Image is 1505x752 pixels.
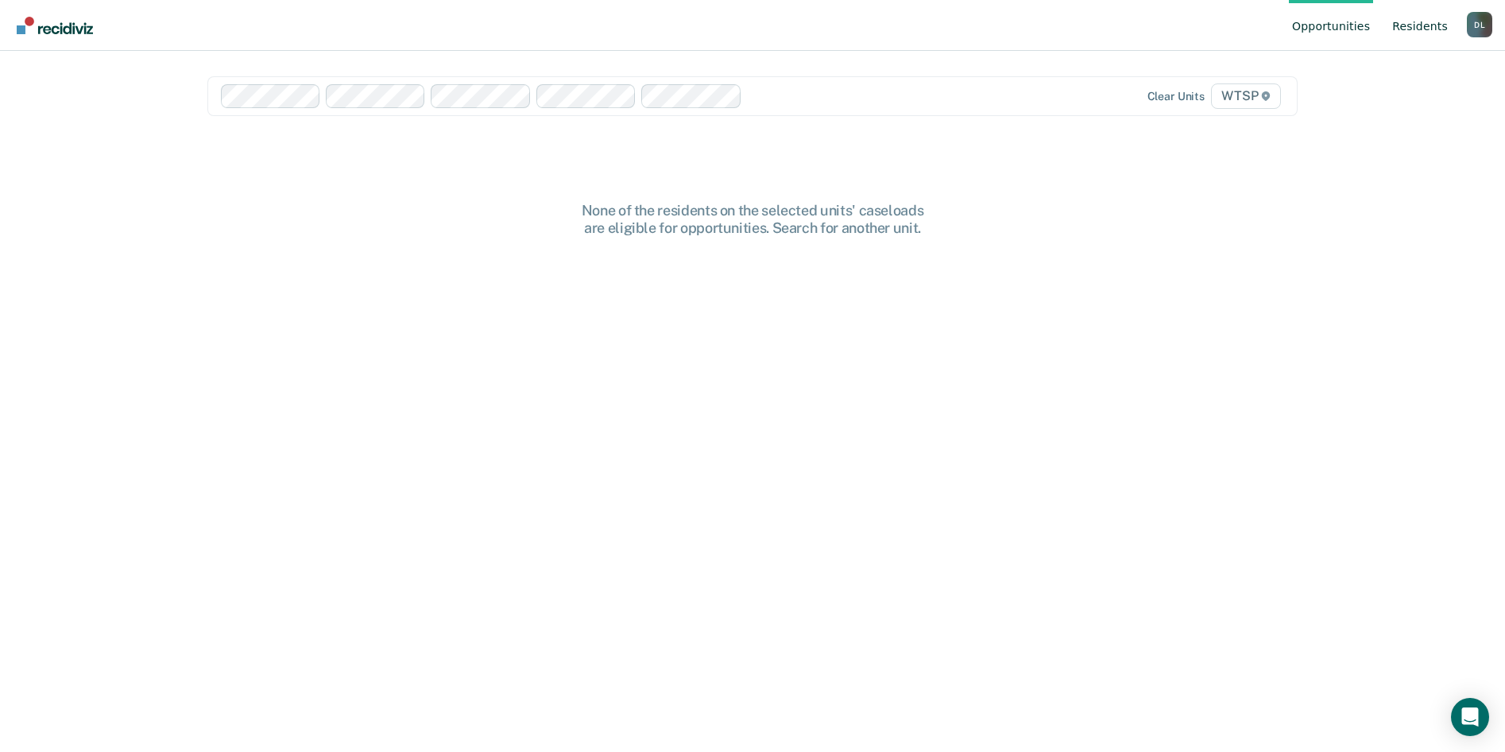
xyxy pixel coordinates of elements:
[1451,698,1489,736] div: Open Intercom Messenger
[1467,12,1492,37] div: D L
[17,17,93,34] img: Recidiviz
[1147,90,1205,103] div: Clear units
[1467,12,1492,37] button: Profile dropdown button
[1211,83,1281,109] span: WTSP
[498,202,1007,236] div: None of the residents on the selected units' caseloads are eligible for opportunities. Search for...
